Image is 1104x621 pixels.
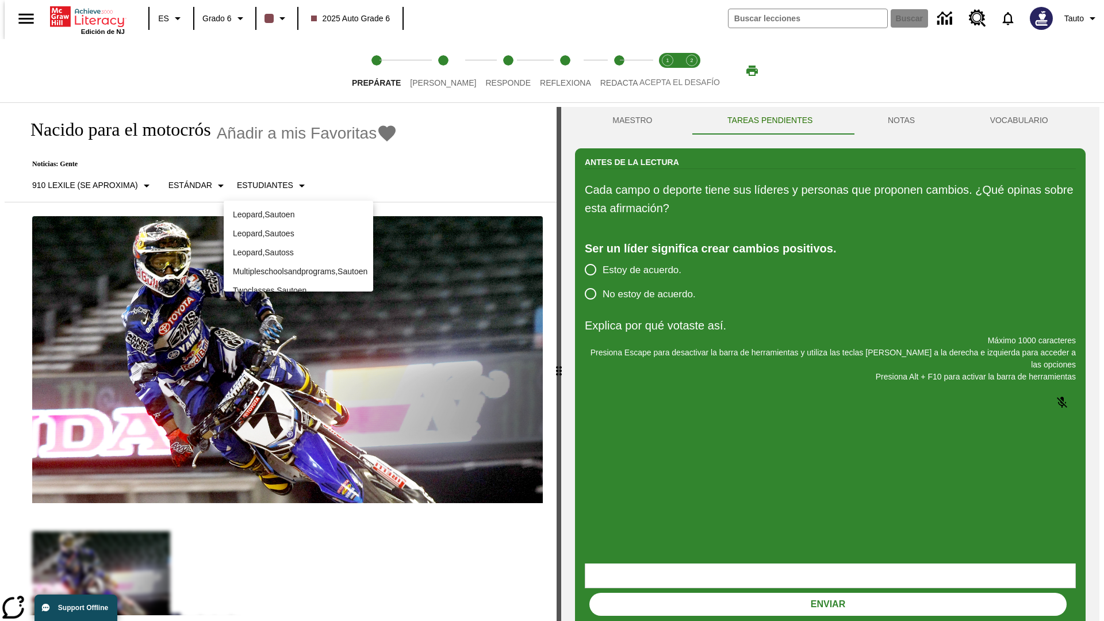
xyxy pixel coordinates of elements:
[233,228,364,240] p: Leopard , Sautoes
[233,247,364,259] p: Leopard , Sautoss
[5,9,168,20] body: Explica por qué votaste así. Máximo 1000 caracteres Presiona Alt + F10 para activar la barra de h...
[233,209,364,221] p: Leopard , Sautoen
[233,285,364,297] p: Twoclasses , Sautoen
[233,266,364,278] p: Multipleschoolsandprograms , Sautoen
